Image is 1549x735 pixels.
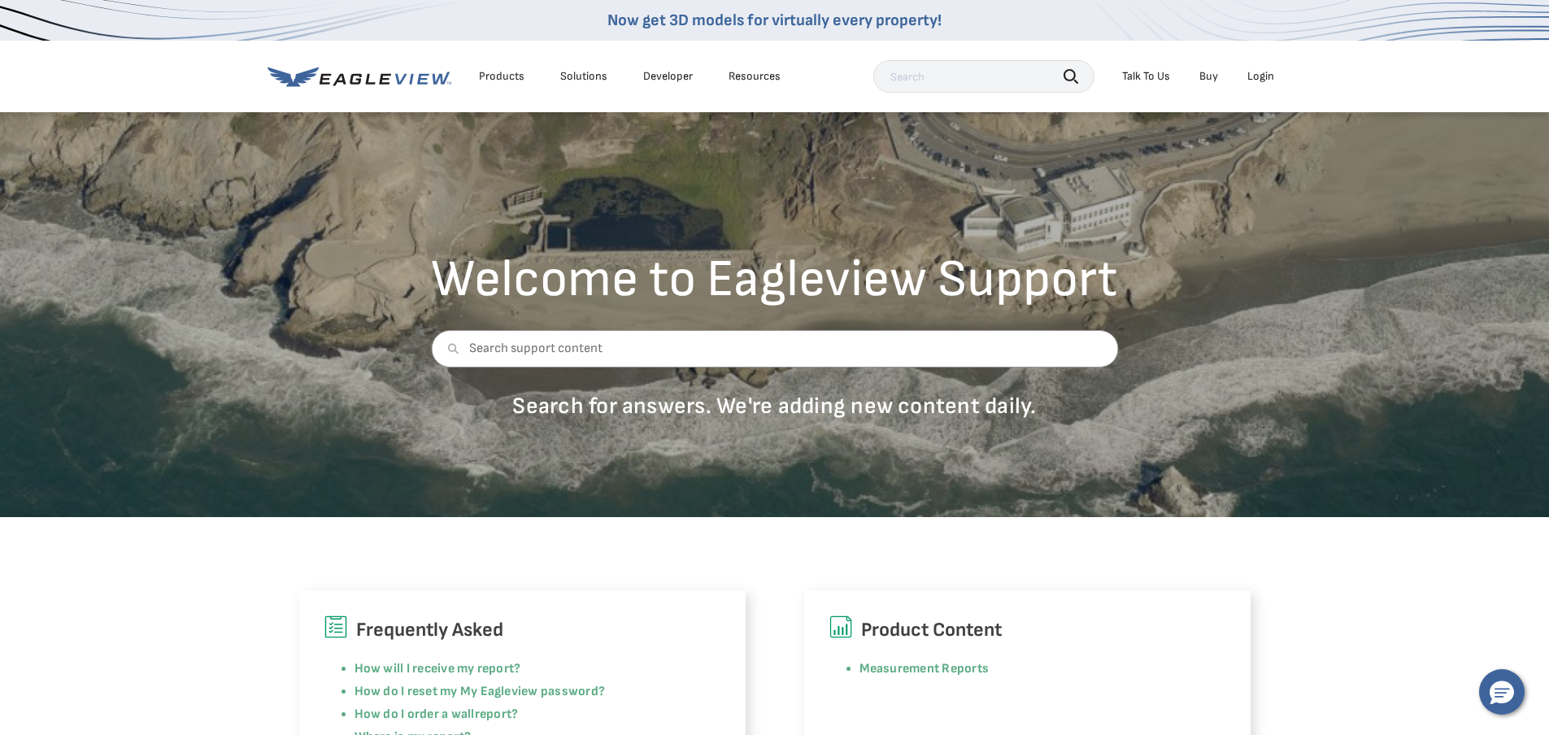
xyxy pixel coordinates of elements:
[1247,69,1274,84] div: Login
[324,615,721,646] h6: Frequently Asked
[355,661,521,676] a: How will I receive my report?
[431,330,1118,367] input: Search support content
[355,707,475,722] a: How do I order a wall
[1199,69,1218,84] a: Buy
[873,60,1094,93] input: Search
[511,707,518,722] a: ?
[643,69,693,84] a: Developer
[729,69,781,84] div: Resources
[859,661,990,676] a: Measurement Reports
[475,707,511,722] a: report
[355,684,606,699] a: How do I reset my My Eagleview password?
[479,69,524,84] div: Products
[1479,669,1525,715] button: Hello, have a question? Let’s chat.
[431,392,1118,420] p: Search for answers. We're adding new content daily.
[829,615,1226,646] h6: Product Content
[1122,69,1170,84] div: Talk To Us
[431,254,1118,306] h2: Welcome to Eagleview Support
[607,11,942,30] a: Now get 3D models for virtually every property!
[560,69,607,84] div: Solutions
